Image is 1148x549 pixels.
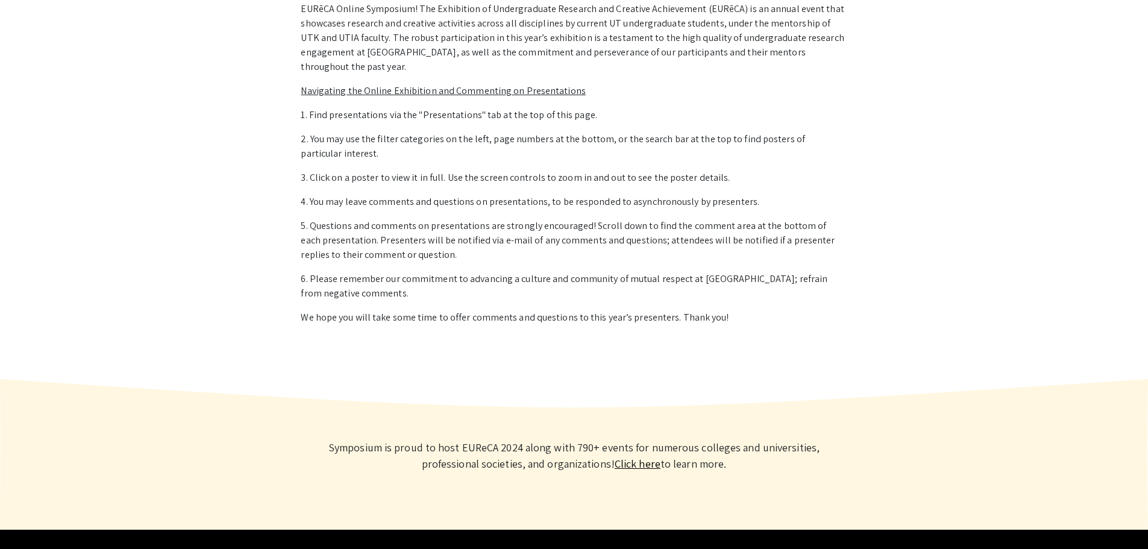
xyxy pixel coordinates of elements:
p: 5. Questions and comments on presentations are strongly encouraged! Scroll down to find the comme... [301,219,847,262]
p: 1. Find presentations via the "Presentations" tab at the top of this page. [301,108,847,122]
p: 4. You may leave comments and questions on presentations, to be responded to asynchronously by pr... [301,195,847,209]
p: We hope you will take some time to offer comments and questions to this year’s presenters. Thank ... [301,310,847,325]
p: 2. You may use the filter categories on the left, page numbers at the bottom, or the search bar a... [301,132,847,161]
u: Navigating the Online Exhibition and Commenting on Presentations [301,84,585,97]
p: Symposium is proud to host EUReCA 2024 along with 790+ events for numerous colleges and universit... [315,439,833,472]
iframe: Chat [9,495,51,540]
a: Learn more about Symposium [615,457,660,471]
p: 3. Click on a poster to view it in full. Use the screen controls to zoom in and out to see the po... [301,171,847,185]
p: 6. Please remember our commitment to advancing a culture and community of mutual respect at [GEOG... [301,272,847,301]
